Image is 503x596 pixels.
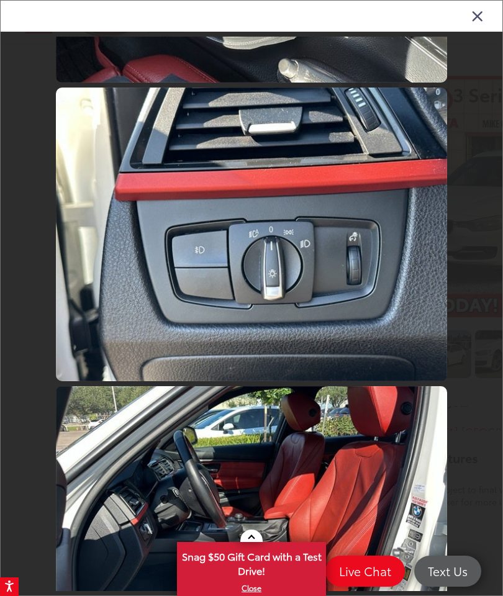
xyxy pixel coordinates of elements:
span: Snag $50 Gift Card with a Test Drive! [178,543,325,581]
a: Live Chat [325,556,405,587]
a: Text Us [414,556,481,587]
span: Text Us [422,563,474,579]
span: Live Chat [333,563,397,579]
i: Close gallery [471,7,484,24]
